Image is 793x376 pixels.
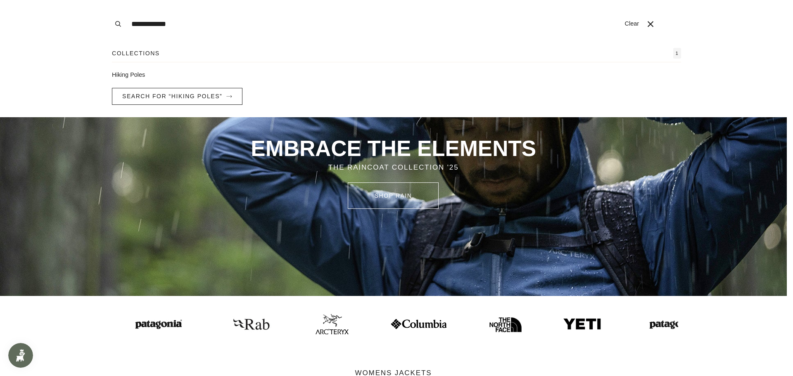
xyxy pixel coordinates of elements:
[673,48,681,59] span: 1
[8,343,33,368] iframe: Button to open loyalty program pop-up
[112,71,681,80] a: Hiking Poles
[112,49,160,58] p: Collections
[112,71,681,80] ul: Collections
[122,93,222,99] span: Search for “hiking poles”
[112,48,681,117] div: Search for “hiking poles”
